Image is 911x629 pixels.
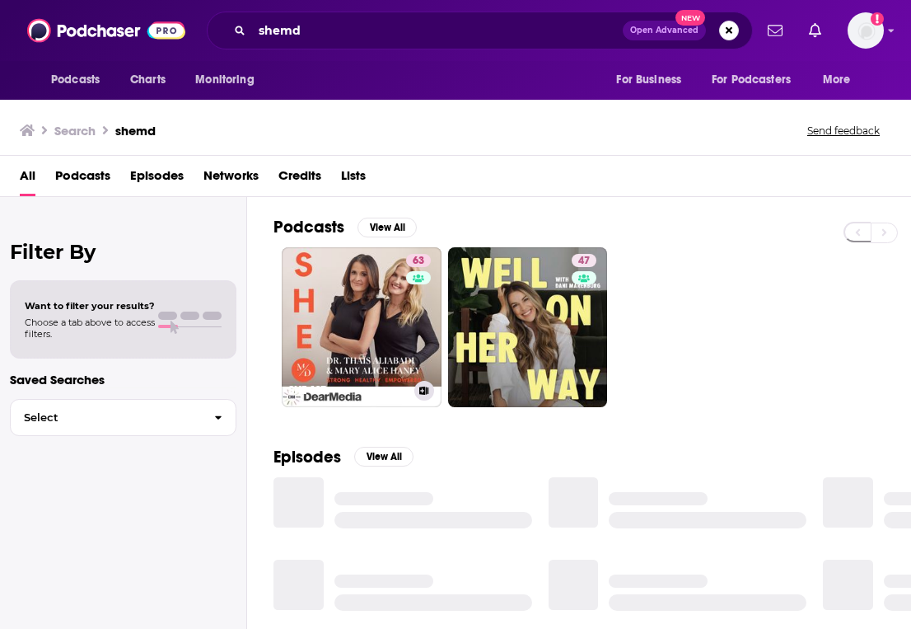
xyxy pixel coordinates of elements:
[802,16,828,45] a: Show notifications dropdown
[701,64,815,96] button: open menu
[10,372,236,387] p: Saved Searches
[10,240,236,264] h2: Filter By
[130,162,184,196] a: Episodes
[354,447,413,467] button: View All
[802,124,885,138] button: Send feedback
[119,64,175,96] a: Charts
[273,217,417,237] a: PodcastsView All
[712,68,791,92] span: For Podcasters
[195,68,254,92] span: Monitoring
[572,254,596,267] a: 47
[871,12,884,26] svg: Add a profile image
[207,12,753,49] div: Search podcasts, credits, & more...
[288,383,408,397] h3: SHE MD
[27,15,185,46] img: Podchaser - Follow, Share and Rate Podcasts
[406,254,431,267] a: 63
[848,12,884,49] button: Show profile menu
[341,162,366,196] a: Lists
[578,253,590,270] span: 47
[761,16,789,45] a: Show notifications dropdown
[11,412,201,423] span: Select
[130,68,166,92] span: Charts
[55,162,110,196] a: Podcasts
[10,399,236,436] button: Select
[252,17,623,44] input: Search podcasts, credits, & more...
[675,10,705,26] span: New
[278,162,321,196] a: Credits
[25,300,155,312] span: Want to filter your results?
[273,447,341,467] h2: Episodes
[848,12,884,49] img: User Profile
[448,247,608,407] a: 47
[273,447,413,467] a: EpisodesView All
[203,162,259,196] a: Networks
[413,253,424,270] span: 63
[605,64,702,96] button: open menu
[282,247,441,407] a: 63SHE MD
[25,317,155,340] span: Choose a tab above to access filters.
[630,26,698,35] span: Open Advanced
[357,218,417,237] button: View All
[51,68,100,92] span: Podcasts
[184,64,275,96] button: open menu
[616,68,681,92] span: For Business
[40,64,121,96] button: open menu
[20,162,35,196] a: All
[823,68,851,92] span: More
[848,12,884,49] span: Logged in as alignPR
[811,64,871,96] button: open menu
[54,123,96,138] h3: Search
[623,21,706,40] button: Open AdvancedNew
[115,123,156,138] h3: shemd
[273,217,344,237] h2: Podcasts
